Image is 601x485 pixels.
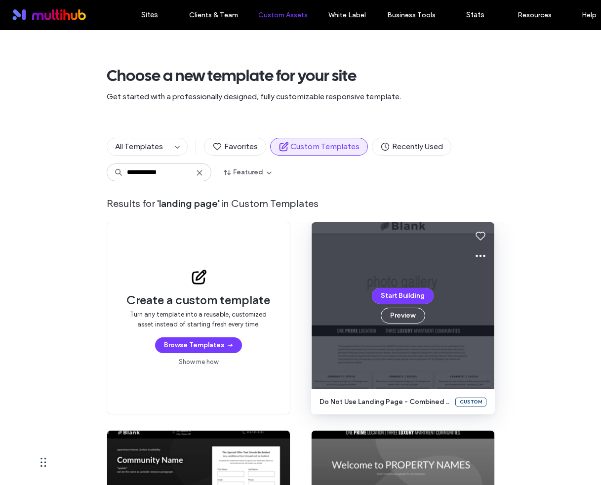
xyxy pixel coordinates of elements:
span: Custom Templates [279,141,360,152]
label: Stats [466,10,484,19]
span: Choose a new template for your site [107,66,495,85]
div: Custom [455,398,486,406]
button: Browse Templates [155,337,242,353]
a: Show me how [179,357,218,367]
button: Recently Used [372,138,451,156]
label: White Label [328,11,366,19]
span: Create a custom template [126,293,270,308]
span: do not use landing page - combined - coastal ridge [320,397,449,407]
button: Preview [381,308,425,323]
span: Get started with a professionally designed, fully customizable responsive template. [107,91,495,102]
button: Featured [215,164,281,180]
button: All Templates [107,138,171,155]
span: All Templates [115,142,163,151]
label: Business Tools [387,11,436,19]
button: Custom Templates [270,138,368,156]
label: Resources [518,11,552,19]
span: ' landing page ' [157,198,220,209]
button: Start Building [372,288,434,304]
span: Favorites [212,141,258,152]
span: Turn any template into a reusable, customized asset instead of starting fresh every time. [127,310,270,329]
span: Results for in Custom Templates [107,197,495,210]
span: Recently Used [380,141,443,152]
label: Sites [141,10,158,19]
label: Help [582,11,597,19]
label: Clients & Team [189,11,238,19]
button: Favorites [204,138,266,156]
span: Help [23,7,43,16]
label: Custom Assets [258,11,308,19]
div: Drag [40,447,46,477]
